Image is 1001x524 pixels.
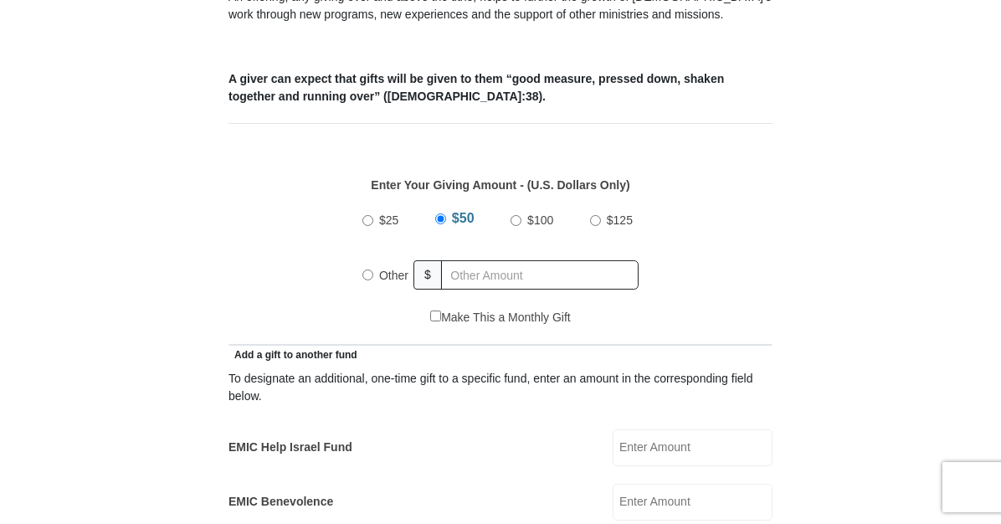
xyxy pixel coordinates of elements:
[430,309,571,326] label: Make This a Monthly Gift
[452,211,475,225] span: $50
[228,349,357,361] span: Add a gift to another fund
[607,213,633,227] span: $125
[228,370,773,405] div: To designate an additional, one-time gift to a specific fund, enter an amount in the correspondin...
[379,213,398,227] span: $25
[228,439,352,456] label: EMIC Help Israel Fund
[527,213,553,227] span: $100
[228,72,724,103] b: A giver can expect that gifts will be given to them “good measure, pressed down, shaken together ...
[430,311,441,321] input: Make This a Monthly Gift
[441,260,639,290] input: Other Amount
[413,260,442,290] span: $
[613,484,773,521] input: Enter Amount
[379,269,408,282] span: Other
[371,178,629,192] strong: Enter Your Giving Amount - (U.S. Dollars Only)
[613,429,773,466] input: Enter Amount
[228,493,333,511] label: EMIC Benevolence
